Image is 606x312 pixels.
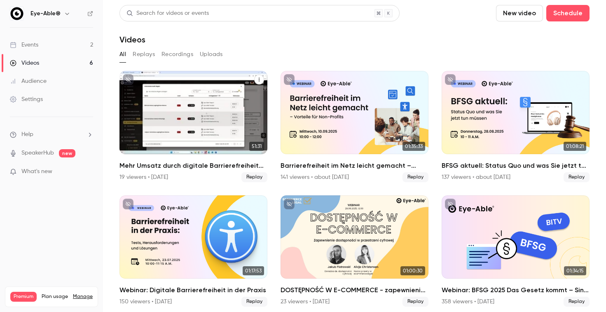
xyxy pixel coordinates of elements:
li: Webinar: BFSG 2025 Das Gesetz kommt – Sind Sie bereit? [442,195,590,307]
a: 01:34:15Webinar: BFSG 2025 Das Gesetz kommt – Sind Sie bereit?358 viewers • [DATE]Replay [442,195,590,307]
iframe: Noticeable Trigger [83,168,93,176]
li: Mehr Umsatz durch digitale Barrierefreiheit im E-Commerce [119,71,267,182]
button: Uploads [200,48,223,61]
span: 01:08:21 [564,142,586,151]
div: 358 viewers • [DATE] [442,298,494,306]
span: 01:34:15 [564,266,586,275]
div: Search for videos or events [126,9,209,18]
span: 01:17:53 [243,266,264,275]
li: help-dropdown-opener [10,130,93,139]
a: 01:17:53Webinar: Digitale Barrierefreiheit in der Praxis150 viewers • [DATE]Replay [119,195,267,307]
span: Plan usage [42,293,68,300]
h2: DOSTĘPNOŚĆ W E-COMMERCE - zapewnienie dostępności w przestrzeni cyfrowej [281,285,428,295]
div: Events [10,41,38,49]
span: Help [21,130,33,139]
div: 137 viewers • about [DATE] [442,173,510,181]
span: Replay [241,297,267,307]
a: 01:35:33Barrierefreiheit im Netz leicht gemacht – Vorteile für Non-Profits141 viewers • about [DA... [281,71,428,182]
h1: Videos [119,35,145,45]
button: unpublished [123,199,133,209]
span: Replay [564,297,590,307]
a: SpeakerHub [21,149,54,157]
button: All [119,48,126,61]
button: New video [496,5,543,21]
ul: Videos [119,71,590,307]
span: Premium [10,292,37,302]
button: unpublished [445,74,456,85]
li: Webinar: Digitale Barrierefreiheit in der Praxis [119,195,267,307]
a: 51:31Mehr Umsatz durch digitale Barrierefreiheit im E-Commerce19 viewers • [DATE]Replay [119,71,267,182]
img: Eye-Able® [10,7,23,20]
button: unpublished [123,74,133,85]
span: Replay [402,297,428,307]
span: 01:35:33 [402,142,425,151]
li: Barrierefreiheit im Netz leicht gemacht – Vorteile für Non-Profits [281,71,428,182]
h6: Eye-Able® [30,9,61,18]
span: 51:31 [249,142,264,151]
a: 01:00:30DOSTĘPNOŚĆ W E-COMMERCE - zapewnienie dostępności w przestrzeni cyfrowej23 viewers • [DAT... [281,195,428,307]
h2: Barrierefreiheit im Netz leicht gemacht – Vorteile für Non-Profits [281,161,428,171]
span: What's new [21,167,52,176]
span: Replay [402,172,428,182]
div: Videos [10,59,39,67]
button: unpublished [445,199,456,209]
button: unpublished [284,199,295,209]
h2: Webinar: BFSG 2025 Das Gesetz kommt – Sind Sie bereit? [442,285,590,295]
div: 141 viewers • about [DATE] [281,173,349,181]
div: Settings [10,95,43,103]
button: Schedule [546,5,590,21]
div: 23 viewers • [DATE] [281,298,330,306]
span: new [59,149,75,157]
h2: Mehr Umsatz durch digitale Barrierefreiheit im E-Commerce [119,161,267,171]
span: Replay [241,172,267,182]
span: Replay [564,172,590,182]
div: Audience [10,77,47,85]
a: 01:08:21BFSG aktuell: Status Quo und was Sie jetzt tun müssen137 viewers • about [DATE]Replay [442,71,590,182]
button: Replays [133,48,155,61]
div: 19 viewers • [DATE] [119,173,168,181]
button: Recordings [161,48,193,61]
span: 01:00:30 [400,266,425,275]
a: Manage [73,293,93,300]
li: BFSG aktuell: Status Quo und was Sie jetzt tun müssen [442,71,590,182]
h2: BFSG aktuell: Status Quo und was Sie jetzt tun müssen [442,161,590,171]
div: 150 viewers • [DATE] [119,298,172,306]
h2: Webinar: Digitale Barrierefreiheit in der Praxis [119,285,267,295]
li: DOSTĘPNOŚĆ W E-COMMERCE - zapewnienie dostępności w przestrzeni cyfrowej [281,195,428,307]
button: unpublished [284,74,295,85]
section: Videos [119,5,590,307]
